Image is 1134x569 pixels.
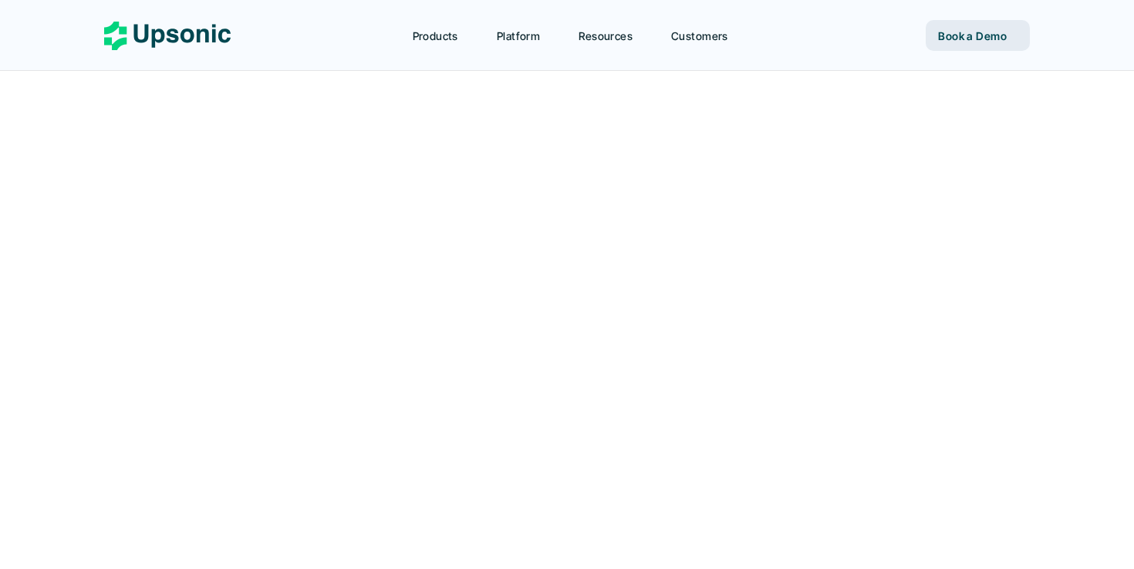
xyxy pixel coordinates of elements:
p: Book a Demo [520,382,602,409]
p: From onboarding to compliance to settlement to autonomous control. Work with %82 more efficiency ... [317,285,817,333]
p: Platform [497,28,540,44]
p: Book a Demo [938,28,1007,44]
a: Products [403,22,484,49]
p: Resources [579,28,633,44]
a: Book a Demo [926,20,1030,51]
a: Book a Demo [501,373,632,419]
p: Customers [671,28,728,44]
p: Products [413,28,458,44]
h2: Agentic AI Platform for FinTech Operations [301,131,832,249]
